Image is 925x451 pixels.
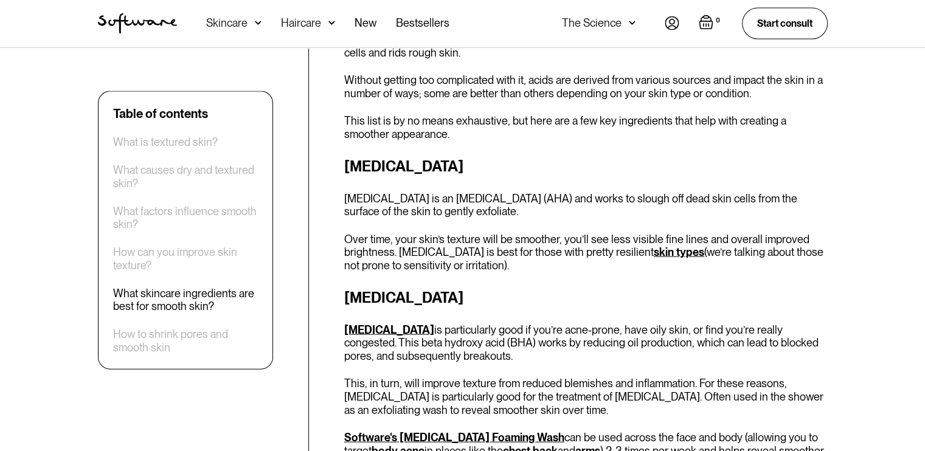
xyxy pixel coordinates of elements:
a: What factors influence smooth skin? [113,205,258,231]
a: What skincare ingredients are best for smooth skin? [113,287,258,313]
a: How can you improve skin texture? [113,246,258,272]
a: Software's [MEDICAL_DATA] Foaming Wash [344,431,564,444]
a: [MEDICAL_DATA] [344,323,434,336]
a: Start consult [742,8,828,39]
p: This, in turn, will improve texture from reduced blemishes and inflammation. For these reasons, [... [344,377,828,416]
a: skin types [654,246,704,258]
p: This list is by no means exhaustive, but here are a few key ingredients that help with creating a... [344,114,828,140]
p: Without getting too complicated with it, acids are derived from various sources and impact the sk... [344,74,828,100]
a: What is textured skin? [113,136,218,149]
div: 0 [713,15,722,26]
a: How to shrink pores and smooth skin [113,328,258,354]
div: The Science [562,17,622,29]
h3: [MEDICAL_DATA] [344,287,828,309]
img: arrow down [629,17,636,29]
p: Over time, your skin’s texture will be smoother, you’ll see less visible fine lines and overall i... [344,233,828,272]
div: Haircare [281,17,321,29]
a: home [98,13,177,34]
h3: [MEDICAL_DATA] [344,156,828,177]
img: arrow down [328,17,335,29]
a: Open empty cart [699,15,722,32]
a: What causes dry and textured skin? [113,164,258,190]
img: Software Logo [98,13,177,34]
img: arrow down [255,17,262,29]
p: [MEDICAL_DATA] is an [MEDICAL_DATA] (AHA) and works to slough off dead skin cells from the surfac... [344,192,828,218]
div: Skincare [206,17,248,29]
div: Table of contents [113,106,208,121]
p: is particularly good if you’re acne-prone, have oily skin, or find you’re really congested. This ... [344,323,828,363]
